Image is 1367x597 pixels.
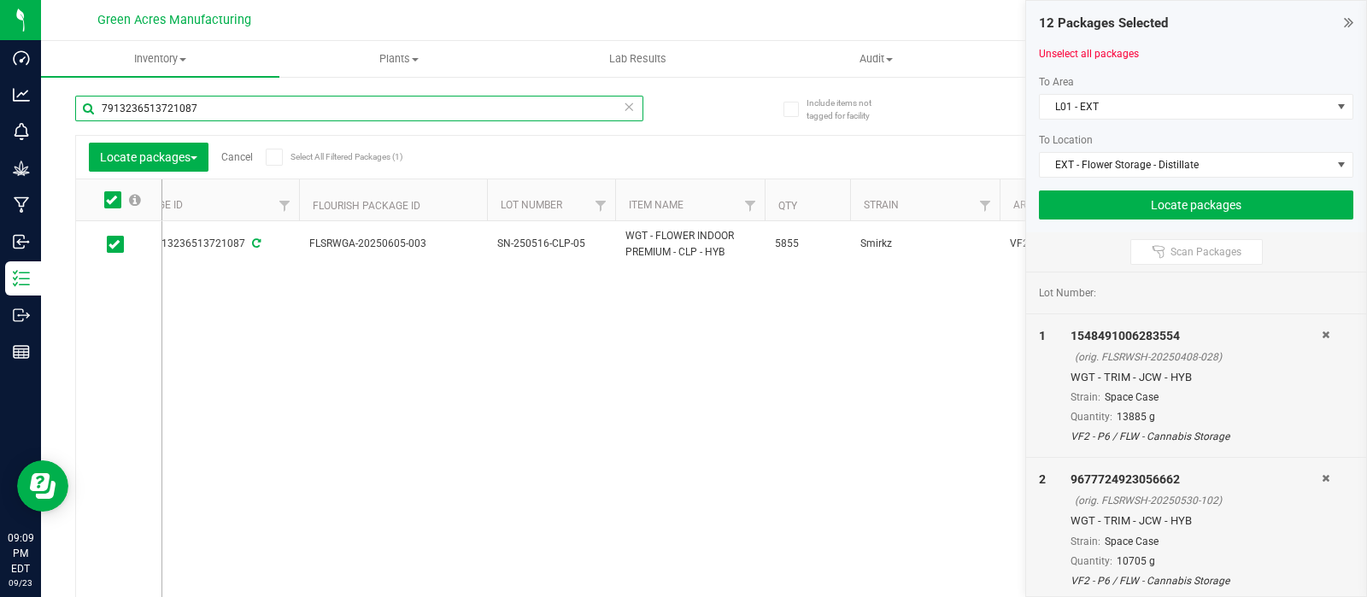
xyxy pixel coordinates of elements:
[41,41,279,77] a: Inventory
[1071,573,1322,588] div: VF2 - P6 / FLW - Cannabis Storage
[1071,429,1322,444] div: VF2 - P6 / FLW - Cannabis Storage
[13,50,30,67] inline-svg: Dashboard
[221,151,253,163] a: Cancel
[1071,327,1322,345] div: 1548491006283554
[271,191,299,220] a: Filter
[1071,411,1112,423] span: Quantity:
[280,51,517,67] span: Plants
[1075,349,1322,365] div: (orig. FLSRWSH-20250408-028)
[757,41,995,77] a: Audit
[13,270,30,287] inline-svg: Inventory
[290,152,376,161] span: Select All Filtered Packages (1)
[1071,391,1100,403] span: Strain:
[501,199,562,211] a: Lot Number
[313,200,420,212] a: Flourish Package ID
[1075,493,1322,508] div: (orig. FLSRWSH-20250530-102)
[623,96,635,118] span: Clear
[775,236,840,252] span: 5855
[309,236,477,252] span: FLSRWGA-20250605-003
[1010,236,1118,252] span: VF2 - P6
[995,41,1234,77] a: Inventory Counts
[519,41,757,77] a: Lab Results
[1040,95,1331,119] span: L01 - EXT
[97,13,251,27] span: Green Acres Manufacturing
[629,199,683,211] a: Item Name
[1071,512,1322,530] div: WGT - TRIM - JCW - HYB
[1039,48,1139,60] a: Unselect all packages
[736,191,765,220] a: Filter
[1039,472,1046,486] span: 2
[13,343,30,360] inline-svg: Reports
[1040,153,1331,177] span: EXT - Flower Storage - Distillate
[1071,471,1322,489] div: 9677724923056662
[41,51,279,67] span: Inventory
[1117,411,1155,423] span: 13885 g
[758,51,994,67] span: Audit
[109,236,302,252] div: 7913236513721087
[8,530,33,577] p: 09:09 PM EDT
[89,143,208,172] button: Locate packages
[13,160,30,177] inline-svg: Grow
[13,123,30,140] inline-svg: Monitoring
[249,237,261,249] span: Sync from Compliance System
[1039,285,1096,301] span: Lot Number:
[807,97,892,122] span: Include items not tagged for facility
[971,191,1000,220] a: Filter
[1105,536,1159,547] span: Space Case
[860,236,989,252] span: Smirkz
[75,96,643,121] input: Search Package ID, Item Name, SKU, Lot or Part Number...
[129,194,141,206] span: Select all records on this page
[497,236,605,252] span: SN-250516-CLP-05
[1071,555,1112,567] span: Quantity:
[17,460,68,512] iframe: Resource center
[587,191,615,220] a: Filter
[1170,245,1241,259] span: Scan Packages
[1071,369,1322,386] div: WGT - TRIM - JCW - HYB
[625,228,754,260] span: WGT - FLOWER INDOOR PREMIUM - CLP - HYB
[778,200,797,212] a: Qty
[864,199,899,211] a: Strain
[1013,199,1039,211] a: Area
[13,196,30,214] inline-svg: Manufacturing
[1117,555,1155,567] span: 10705 g
[1105,391,1159,403] span: Space Case
[1130,239,1263,265] button: Scan Packages
[586,51,689,67] span: Lab Results
[13,307,30,324] inline-svg: Outbound
[1039,134,1093,146] span: To Location
[279,41,518,77] a: Plants
[1039,329,1046,342] span: 1
[8,577,33,589] p: 09/23
[1039,76,1074,88] span: To Area
[100,150,197,164] span: Locate packages
[1071,536,1100,547] span: Strain:
[1039,190,1353,219] button: Locate packages
[13,86,30,103] inline-svg: Analytics
[13,233,30,250] inline-svg: Inbound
